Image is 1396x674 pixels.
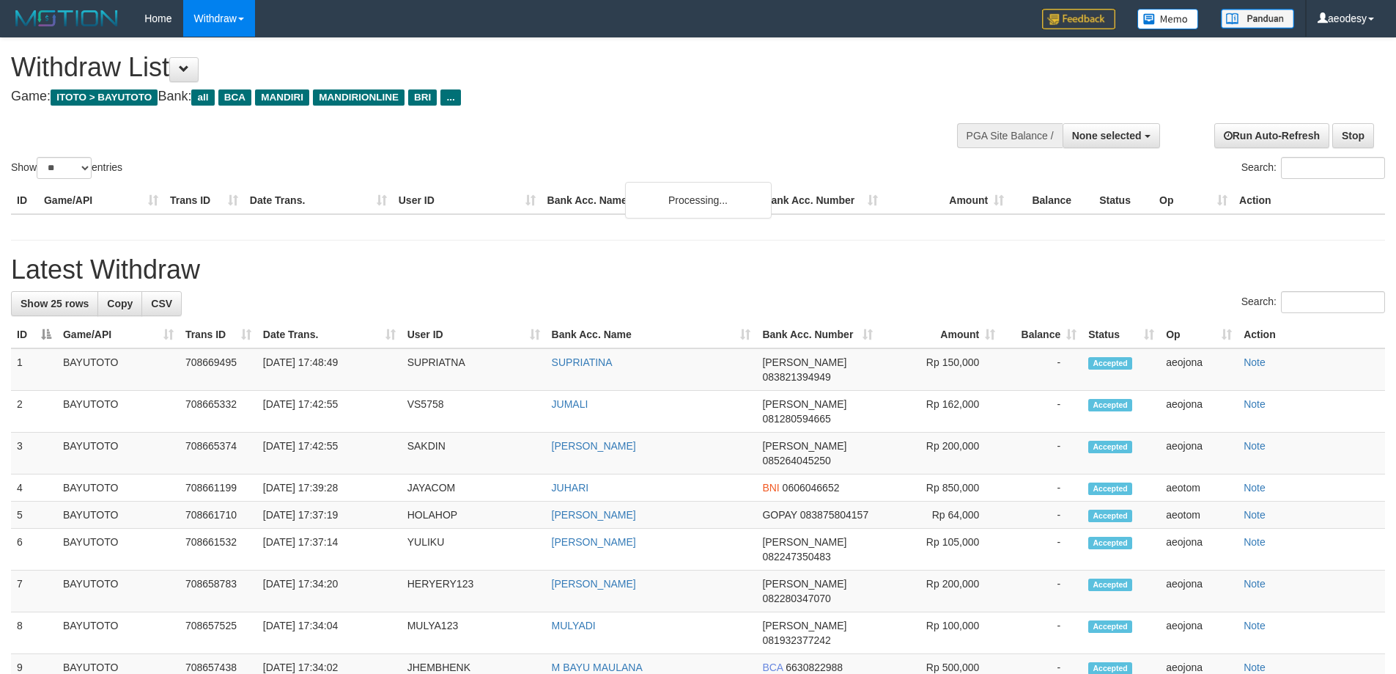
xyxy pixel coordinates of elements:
[257,571,402,612] td: [DATE] 17:34:20
[1001,348,1082,391] td: -
[1214,123,1329,148] a: Run Auto-Refresh
[11,157,122,179] label: Show entries
[402,433,546,475] td: SAKDIN
[879,571,1001,612] td: Rp 200,000
[402,348,546,391] td: SUPRIATNA
[257,612,402,654] td: [DATE] 17:34:04
[1001,529,1082,571] td: -
[1244,482,1266,494] a: Note
[1160,348,1238,391] td: aeojona
[57,348,180,391] td: BAYUTOTO
[762,536,846,548] span: [PERSON_NAME]
[1244,662,1266,673] a: Note
[402,571,546,612] td: HERYERY123
[57,571,180,612] td: BAYUTOTO
[1332,123,1374,148] a: Stop
[1244,536,1266,548] a: Note
[762,482,779,494] span: BNI
[762,413,830,425] span: Copy 081280594665 to clipboard
[1160,433,1238,475] td: aeojona
[180,348,257,391] td: 708669495
[11,391,57,433] td: 2
[762,620,846,631] span: [PERSON_NAME]
[255,89,309,106] span: MANDIRI
[257,502,402,529] td: [DATE] 17:37:19
[1160,475,1238,502] td: aeotom
[552,398,588,410] a: JUMALI
[1001,612,1082,654] td: -
[11,571,57,612] td: 7
[800,509,868,521] span: Copy 083875804157 to clipboard
[762,551,830,563] span: Copy 082247350483 to clipboard
[1001,571,1082,612] td: -
[1160,529,1238,571] td: aeojona
[1072,130,1142,142] span: None selected
[57,391,180,433] td: BAYUTOTO
[1001,475,1082,502] td: -
[313,89,405,106] span: MANDIRIONLINE
[11,187,38,214] th: ID
[57,475,180,502] td: BAYUTOTO
[1160,321,1238,348] th: Op: activate to sort column ascending
[1281,291,1385,313] input: Search:
[218,89,251,106] span: BCA
[783,482,840,494] span: Copy 0606046652 to clipboard
[440,89,460,106] span: ...
[180,433,257,475] td: 708665374
[1244,398,1266,410] a: Note
[1281,157,1385,179] input: Search:
[1001,502,1082,529] td: -
[552,356,613,368] a: SUPRIATINA
[762,634,830,646] span: Copy 081932377242 to clipboard
[879,529,1001,571] td: Rp 105,000
[1241,291,1385,313] label: Search:
[191,89,214,106] span: all
[257,321,402,348] th: Date Trans.: activate to sort column ascending
[180,475,257,502] td: 708661199
[1010,187,1093,214] th: Balance
[180,571,257,612] td: 708658783
[1221,9,1294,29] img: panduan.png
[11,291,98,316] a: Show 25 rows
[1088,579,1132,591] span: Accepted
[786,662,843,673] span: Copy 6630822988 to clipboard
[542,187,758,214] th: Bank Acc. Name
[1088,510,1132,522] span: Accepted
[1088,399,1132,411] span: Accepted
[402,391,546,433] td: VS5758
[393,187,542,214] th: User ID
[11,433,57,475] td: 3
[762,356,846,368] span: [PERSON_NAME]
[11,321,57,348] th: ID: activate to sort column descending
[552,509,636,521] a: [PERSON_NAME]
[57,502,180,529] td: BAYUTOTO
[402,502,546,529] td: HOLAHOP
[762,440,846,452] span: [PERSON_NAME]
[11,348,57,391] td: 1
[1001,433,1082,475] td: -
[408,89,437,106] span: BRI
[57,612,180,654] td: BAYUTOTO
[257,348,402,391] td: [DATE] 17:48:49
[1160,391,1238,433] td: aeojona
[879,502,1001,529] td: Rp 64,000
[1001,321,1082,348] th: Balance: activate to sort column ascending
[21,298,89,309] span: Show 25 rows
[57,433,180,475] td: BAYUTOTO
[1241,157,1385,179] label: Search:
[11,53,916,82] h1: Withdraw List
[11,255,1385,285] h1: Latest Withdraw
[879,321,1001,348] th: Amount: activate to sort column ascending
[151,298,172,309] span: CSV
[1063,123,1160,148] button: None selected
[11,502,57,529] td: 5
[38,187,164,214] th: Game/API
[762,455,830,466] span: Copy 085264045250 to clipboard
[402,529,546,571] td: YULIKU
[762,662,783,673] span: BCA
[1233,187,1385,214] th: Action
[11,89,916,104] h4: Game: Bank:
[164,187,244,214] th: Trans ID
[552,482,589,494] a: JUHARI
[11,475,57,502] td: 4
